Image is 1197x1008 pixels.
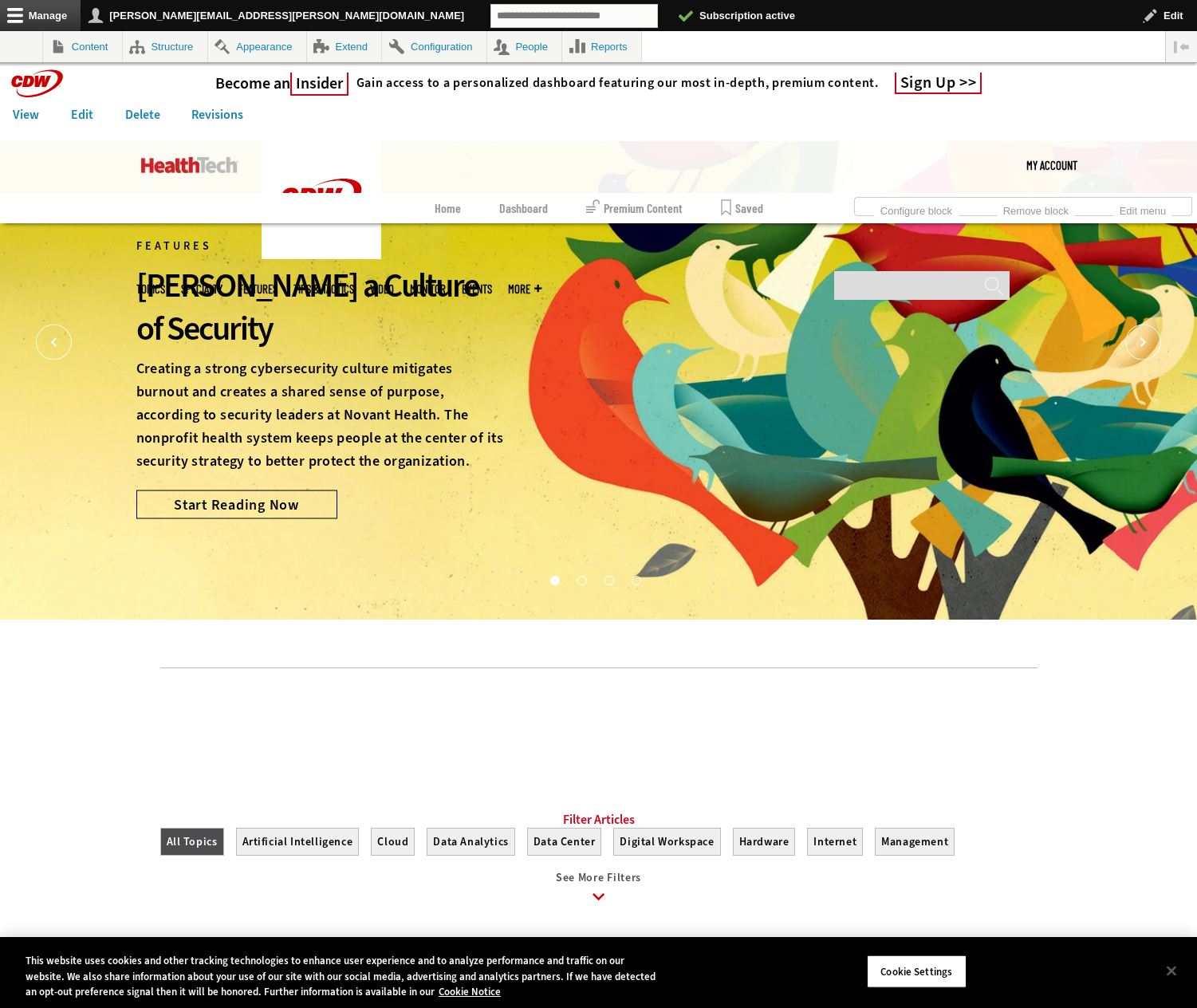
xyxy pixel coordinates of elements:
button: Prev [36,325,72,360]
h3: Become an [215,73,348,93]
div: This website uses cookies and other tracking technologies to enhance user experience and to analy... [26,953,659,1000]
a: Reports [562,31,641,62]
span: See More Filters [556,870,641,885]
div: User menu [1026,141,1077,189]
a: Dashboard [499,193,548,223]
p: Creating a strong cybersecurity culture mitigates burnout and creates a shared sense of purpose, ... [136,357,506,472]
span: Insider [290,73,348,96]
button: 3 of 4 [604,576,612,584]
button: Close [1154,953,1189,988]
button: Digital Workspace [613,828,720,856]
div: [PERSON_NAME] a Culture of Security [136,264,506,350]
a: Sign Up [895,73,982,94]
a: Remove block [997,200,1075,218]
a: Features [238,283,278,295]
a: Extend [307,31,382,62]
a: Edit menu [1113,200,1172,218]
h4: Gain access to a personalized dashboard featuring our most in-depth, premium content. [356,75,879,91]
img: Home [141,157,238,173]
a: People [487,31,562,62]
a: Saved [721,193,763,223]
a: MonITor [410,283,446,295]
a: Video [370,283,394,295]
button: Cookie Settings [867,955,967,988]
a: Appearance [208,31,306,62]
button: Data Analytics [427,828,514,856]
a: Delete [112,103,173,127]
button: All Topics [160,828,224,856]
a: Configuration [382,31,486,62]
a: CDW [262,246,381,263]
a: Home [435,193,461,223]
span: More [508,283,541,295]
button: Management [875,828,955,856]
button: Hardware [733,828,796,856]
a: Premium Content [586,193,683,223]
button: 4 of 4 [632,576,640,584]
button: Vertical orientation [1166,31,1197,62]
iframe: advertisement [309,692,889,764]
img: Home [262,141,381,259]
a: More information about your privacy [439,985,501,998]
a: Start Reading Now [136,490,337,519]
a: Content [43,31,122,62]
a: Events [462,283,492,295]
a: Gain access to a personalized dashboard featuring our most in-depth, premium content. [348,75,879,91]
span: Topics [136,283,165,295]
a: Structure [123,31,207,62]
a: Revisions [179,103,256,127]
a: See More Filters [160,872,1038,915]
button: Next [1125,325,1161,360]
a: Configure block [874,200,959,218]
button: Internet [807,828,863,856]
span: Specialty [181,283,222,295]
a: My Account [1026,141,1077,189]
a: Become anInsider [215,73,348,93]
button: Data Center [527,828,602,856]
button: Artificial Intelligence [236,828,360,856]
button: 2 of 4 [577,576,585,584]
a: Filter Articles [563,812,635,828]
a: Tips & Tactics [293,283,354,295]
button: Cloud [371,828,415,856]
a: Edit [58,103,106,127]
button: 1 of 4 [550,576,558,584]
